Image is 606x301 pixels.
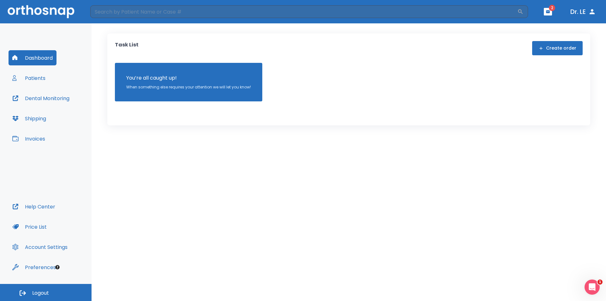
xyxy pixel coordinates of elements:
p: When something else requires your attention we will let you know! [126,84,251,90]
div: Tooltip anchor [55,264,60,270]
button: Preferences [9,260,60,275]
button: Create order [532,41,583,55]
p: You’re all caught up! [126,74,251,82]
button: Account Settings [9,239,71,255]
button: Help Center [9,199,59,214]
button: Shipping [9,111,50,126]
span: 2 [549,5,555,11]
button: Dental Monitoring [9,91,73,106]
iframe: Intercom live chat [585,280,600,295]
button: Price List [9,219,50,234]
input: Search by Patient Name or Case # [90,5,517,18]
button: Invoices [9,131,49,146]
button: Dr. LE [568,6,598,17]
span: Logout [32,290,49,297]
button: Patients [9,70,49,86]
button: Dashboard [9,50,56,65]
span: 1 [597,280,603,285]
img: Orthosnap [8,5,74,18]
p: Task List [115,41,139,55]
